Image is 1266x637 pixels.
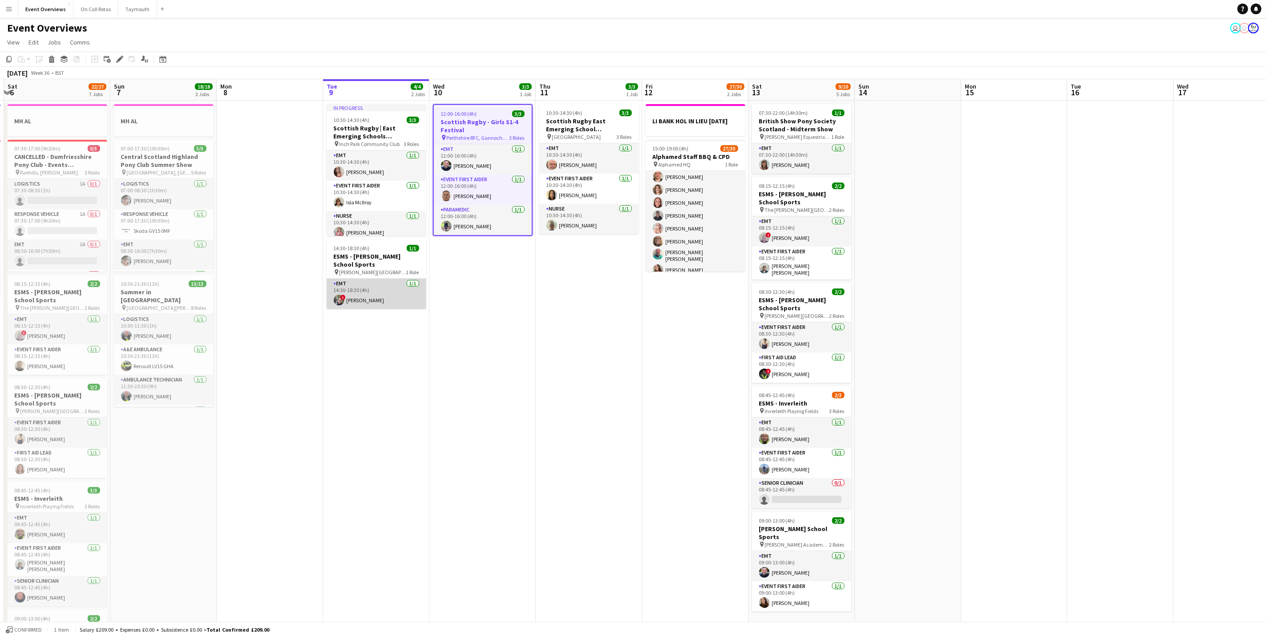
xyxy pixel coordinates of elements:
[4,625,43,635] button: Confirmed
[432,87,445,97] span: 10
[121,280,160,287] span: 10:30-21:30 (11h)
[114,209,214,239] app-card-role: Response Vehicle1/107:00-17:30 (10h30m)Skoda GV15 0MF
[433,104,533,236] app-job-card: 12:00-16:00 (4h)3/3Scottish Rugby - Girls S1-4 Festival Perthshire RFC, Gannochy Sports Pavilion3...
[220,82,232,90] span: Mon
[114,275,214,407] div: 10:30-21:30 (11h)13/13Summer in [GEOGRAPHIC_DATA] [GEOGRAPHIC_DATA][PERSON_NAME], [GEOGRAPHIC_DAT...
[85,408,100,414] span: 2 Roles
[334,245,370,252] span: 14:30-18:30 (4h)
[752,143,852,174] app-card-role: EMT1/107:30-22:00 (14h30m)[PERSON_NAME]
[7,69,28,77] div: [DATE]
[80,626,269,633] div: Salary £209.00 + Expenses £0.00 + Subsistence £0.00 =
[539,104,639,234] app-job-card: 10:30-14:30 (4h)3/3Scottish Rugby East Emerging School Championships | Meggetland [GEOGRAPHIC_DAT...
[340,269,406,276] span: [PERSON_NAME][GEOGRAPHIC_DATA]
[8,209,107,239] app-card-role: Response Vehicle1A0/107:30-17:00 (9h30m)
[8,314,107,345] app-card-role: EMT1/108:15-12:15 (4h)![PERSON_NAME]
[118,0,157,18] button: Taymouth
[434,118,532,134] h3: Scottish Rugby - Girls S1-4 Festival
[836,91,850,97] div: 5 Jobs
[8,104,107,136] app-job-card: MH AL
[191,304,206,311] span: 8 Roles
[8,378,107,478] app-job-card: 08:30-12:30 (4h)2/2ESMS - [PERSON_NAME] School Sports [PERSON_NAME][GEOGRAPHIC_DATA]2 RolesEvent ...
[539,143,639,174] app-card-role: EMT1/110:30-14:30 (4h)[PERSON_NAME]
[539,82,550,90] span: Thu
[759,110,808,116] span: 07:30-22:00 (14h30m)
[334,117,370,123] span: 10:30-14:30 (4h)
[829,408,845,414] span: 3 Roles
[327,239,426,309] app-job-card: 14:30-18:30 (4h)1/1ESMS - [PERSON_NAME] School Sports [PERSON_NAME][GEOGRAPHIC_DATA]1 RoleEMT1/11...
[752,478,852,508] app-card-role: Senior Clinician0/108:45-12:45 (4h)
[85,503,100,510] span: 3 Roles
[8,270,107,300] app-card-role: Paramedic0/1
[8,239,107,270] app-card-role: EMT1A0/108:30-16:00 (7h30m)
[15,615,51,622] span: 09:00-13:00 (4h)
[1071,82,1081,90] span: Tue
[114,375,214,405] app-card-role: Ambulance Technician1/111:30-20:30 (9h)[PERSON_NAME]
[8,495,107,503] h3: ESMS - Inverleith
[114,104,214,136] app-job-card: MH AL
[832,517,845,524] span: 2/2
[114,270,214,300] app-card-role: Paramedic1/1
[8,140,107,272] app-job-card: 07:30-17:00 (9h30m)0/5CANCELLED - Dumfriesshire Pony Club - Events [GEOGRAPHIC_DATA] Raehills, [P...
[725,161,738,168] span: 1 Role
[752,418,852,448] app-card-role: EMT1/108:45-12:45 (4h)[PERSON_NAME]
[114,314,214,345] app-card-role: Logistics1/110:30-11:30 (1h)[PERSON_NAME]
[538,87,550,97] span: 11
[646,140,745,272] app-job-card: 15:00-19:00 (4h)27/30Alphamed Staff BBQ & CPD Alphamed HQ1 Role[PERSON_NAME][PERSON_NAME][PERSON_...
[619,110,632,116] span: 3/3
[85,304,100,311] span: 2 Roles
[626,83,638,90] span: 3/3
[546,110,582,116] span: 10:30-14:30 (4h)
[191,169,206,176] span: 5 Roles
[55,69,64,76] div: BST
[25,37,42,48] a: Edit
[18,0,73,18] button: Event Overviews
[617,134,632,140] span: 3 Roles
[85,169,100,176] span: 5 Roles
[857,87,869,97] span: 14
[114,405,214,500] app-card-role: Event First Aider6/6
[510,134,525,141] span: 3 Roles
[21,330,27,336] span: !
[441,110,477,117] span: 12:00-16:00 (4h)
[720,145,738,152] span: 27/30
[340,295,346,300] span: !
[15,145,61,152] span: 07:30-17:00 (9h30m)
[127,304,191,311] span: [GEOGRAPHIC_DATA][PERSON_NAME], [GEOGRAPHIC_DATA]
[407,245,419,252] span: 1/1
[89,83,106,90] span: 22/27
[28,38,39,46] span: Edit
[88,615,100,622] span: 2/2
[114,82,125,90] span: Sun
[327,150,426,181] app-card-role: EMT1/110:30-14:30 (4h)[PERSON_NAME]
[8,179,107,209] app-card-role: Logistics1A0/107:30-08:30 (1h)
[752,525,852,541] h3: [PERSON_NAME] School Sports
[327,211,426,241] app-card-role: Nurse1/110:30-14:30 (4h)[PERSON_NAME]
[407,117,419,123] span: 3/3
[8,513,107,543] app-card-role: EMT1/108:45-12:45 (4h)[PERSON_NAME]
[89,91,106,97] div: 7 Jobs
[1176,87,1189,97] span: 17
[195,83,213,90] span: 18/18
[520,91,531,97] div: 1 Job
[44,37,65,48] a: Jobs
[114,288,214,304] h3: Summer in [GEOGRAPHIC_DATA]
[194,145,206,152] span: 5/5
[4,37,23,48] a: View
[88,384,100,390] span: 2/2
[73,0,118,18] button: On Call Rotas
[7,38,20,46] span: View
[766,232,771,238] span: !
[659,161,691,168] span: Alphamed HQ
[1248,23,1259,33] app-user-avatar: Operations Manager
[646,82,653,90] span: Fri
[327,252,426,268] h3: ESMS - [PERSON_NAME] School Sports
[539,174,639,204] app-card-role: Event First Aider1/110:30-14:30 (4h)[PERSON_NAME]
[752,581,852,612] app-card-role: Event First Aider1/109:00-13:00 (4h)[PERSON_NAME]
[8,275,107,375] app-job-card: 08:15-12:15 (4h)2/2ESMS - [PERSON_NAME] School Sports The [PERSON_NAME][GEOGRAPHIC_DATA]2 RolesEM...
[512,110,525,117] span: 3/3
[765,207,829,213] span: The [PERSON_NAME][GEOGRAPHIC_DATA]
[15,280,51,287] span: 08:15-12:15 (4h)
[752,177,852,280] div: 08:15-12:15 (4h)2/2ESMS - [PERSON_NAME] School Sports The [PERSON_NAME][GEOGRAPHIC_DATA]2 RolesEM...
